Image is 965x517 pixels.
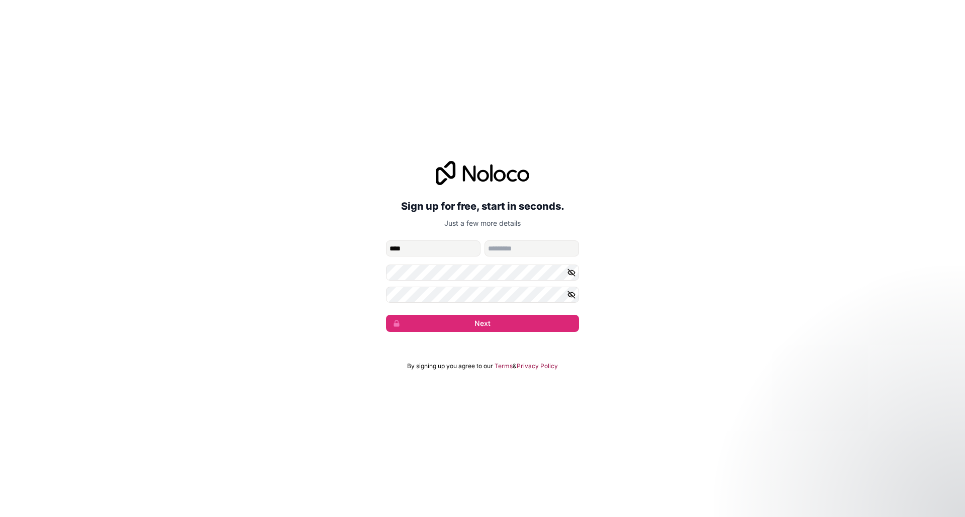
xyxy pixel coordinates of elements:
p: Just a few more details [386,218,579,228]
a: Privacy Policy [517,362,558,370]
input: Confirm password [386,287,579,303]
input: family-name [485,240,579,256]
a: Terms [495,362,513,370]
button: Next [386,315,579,332]
span: By signing up you agree to our [407,362,493,370]
input: Password [386,265,579,281]
input: given-name [386,240,480,256]
h2: Sign up for free, start in seconds. [386,197,579,215]
iframe: Intercom notifications message [764,442,965,512]
span: & [513,362,517,370]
